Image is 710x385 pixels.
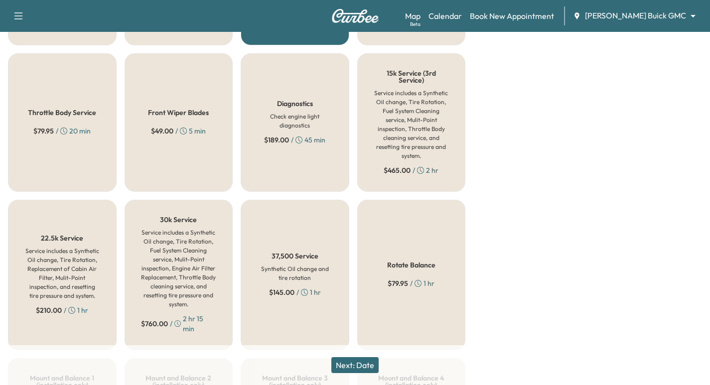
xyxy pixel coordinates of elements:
h6: Synthetic Oil change and tire rotation [257,264,333,282]
span: [PERSON_NAME] Buick GMC [585,10,686,21]
h5: 15k Service (3rd Service) [374,70,449,84]
div: Beta [410,20,421,28]
a: Book New Appointment [470,10,554,22]
span: $ 145.00 [269,287,294,297]
button: Next: Date [331,357,379,373]
div: / 1 hr [269,287,321,297]
h6: Service includes a Synthetic Oil change, Tire Rotation, Fuel System Cleaning service, Mulit-Point... [374,89,449,160]
h6: Service includes a Synthetic Oil change, Tire Rotation, Replacement of Cabin Air Filter, Mulit-Po... [24,247,100,300]
a: MapBeta [405,10,421,22]
h5: 37,500 Service [272,253,318,259]
div: / 2 hr [384,165,438,175]
img: Curbee Logo [331,9,379,23]
h5: 22.5k Service [41,235,83,242]
span: $ 210.00 [36,305,62,315]
span: $ 79.95 [388,278,408,288]
span: $ 465.00 [384,165,411,175]
h5: Diagnostics [277,100,313,107]
div: / 1 hr [36,305,88,315]
div: / 5 min [151,126,206,136]
h6: Service includes a Synthetic Oil change, Tire Rotation, Fuel System Cleaning service, Mulit-Point... [141,228,217,309]
span: $ 79.95 [33,126,54,136]
span: $ 189.00 [264,135,289,145]
h6: Check engine light diagnostics [257,112,333,130]
div: / 45 min [264,135,325,145]
span: $ 760.00 [141,319,168,329]
h5: Throttle Body Service [28,109,96,116]
div: / 2 hr 15 min [141,314,217,334]
h5: Rotate Balance [387,261,435,268]
span: $ 49.00 [151,126,173,136]
h5: Front Wiper Blades [148,109,209,116]
a: Calendar [428,10,462,22]
div: / 1 hr [388,278,434,288]
div: / 20 min [33,126,91,136]
h5: 30k Service [160,216,197,223]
